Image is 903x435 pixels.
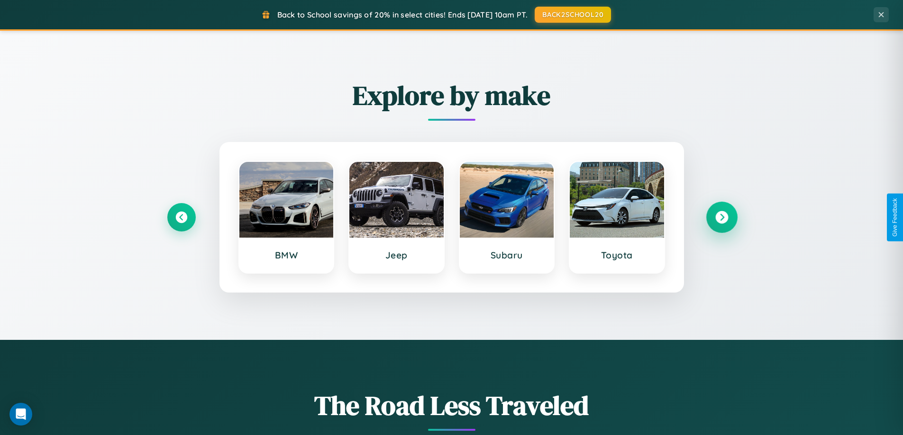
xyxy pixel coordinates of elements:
h3: Toyota [579,249,655,261]
h3: Jeep [359,249,434,261]
h3: BMW [249,249,324,261]
div: Give Feedback [892,198,898,237]
h3: Subaru [469,249,545,261]
button: BACK2SCHOOL20 [535,7,611,23]
h2: Explore by make [167,77,736,114]
span: Back to School savings of 20% in select cities! Ends [DATE] 10am PT. [277,10,528,19]
h1: The Road Less Traveled [167,387,736,424]
div: Open Intercom Messenger [9,403,32,426]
